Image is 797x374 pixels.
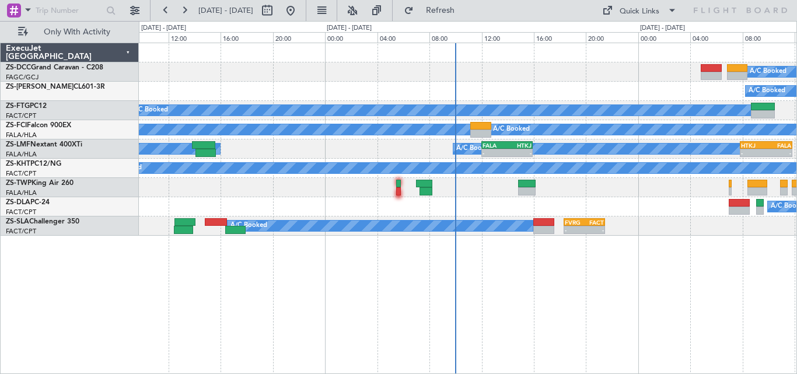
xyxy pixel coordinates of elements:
[6,83,74,90] span: ZS-[PERSON_NAME]
[198,5,253,16] span: [DATE] - [DATE]
[6,83,105,90] a: ZS-[PERSON_NAME]CL601-3R
[456,140,493,158] div: A/C Booked
[6,141,30,148] span: ZS-LMF
[6,160,61,167] a: ZS-KHTPC12/NG
[327,23,372,33] div: [DATE] - [DATE]
[6,64,31,71] span: ZS-DCC
[507,142,532,149] div: HTKJ
[596,1,683,20] button: Quick Links
[6,73,39,82] a: FAGC/GCJ
[6,160,30,167] span: ZS-KHT
[743,32,795,43] div: 08:00
[6,199,50,206] a: ZS-DLAPC-24
[6,188,37,197] a: FALA/HLA
[6,64,103,71] a: ZS-DCCGrand Caravan - C208
[585,219,604,226] div: FACT
[6,180,32,187] span: ZS-TWP
[6,169,36,178] a: FACT/CPT
[273,32,325,43] div: 20:00
[482,32,534,43] div: 12:00
[6,180,74,187] a: ZS-TWPKing Air 260
[169,32,221,43] div: 12:00
[377,32,429,43] div: 04:00
[620,6,659,18] div: Quick Links
[416,6,465,15] span: Refresh
[429,32,481,43] div: 08:00
[6,131,37,139] a: FALA/HLA
[690,32,742,43] div: 04:00
[6,208,36,216] a: FACT/CPT
[36,2,103,19] input: Trip Number
[6,122,71,129] a: ZS-FCIFalcon 900EX
[534,32,586,43] div: 16:00
[221,32,272,43] div: 16:00
[741,149,766,156] div: -
[565,226,585,233] div: -
[6,150,37,159] a: FALA/HLA
[6,227,36,236] a: FACT/CPT
[483,149,507,156] div: -
[30,28,123,36] span: Only With Activity
[325,32,377,43] div: 00:00
[6,103,47,110] a: ZS-FTGPC12
[6,103,30,110] span: ZS-FTG
[565,219,585,226] div: FVRG
[141,23,186,33] div: [DATE] - [DATE]
[6,218,29,225] span: ZS-SLA
[750,63,786,81] div: A/C Booked
[493,121,530,138] div: A/C Booked
[131,102,168,119] div: A/C Booked
[640,23,685,33] div: [DATE] - [DATE]
[585,226,604,233] div: -
[117,32,169,43] div: 08:00
[230,217,267,235] div: A/C Booked
[741,142,766,149] div: HTKJ
[6,111,36,120] a: FACT/CPT
[507,149,532,156] div: -
[6,141,82,148] a: ZS-LMFNextant 400XTi
[766,142,791,149] div: FALA
[586,32,638,43] div: 20:00
[749,82,785,100] div: A/C Booked
[638,32,690,43] div: 00:00
[766,149,791,156] div: -
[6,122,27,129] span: ZS-FCI
[398,1,469,20] button: Refresh
[6,199,30,206] span: ZS-DLA
[6,218,79,225] a: ZS-SLAChallenger 350
[13,23,127,41] button: Only With Activity
[483,142,507,149] div: FALA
